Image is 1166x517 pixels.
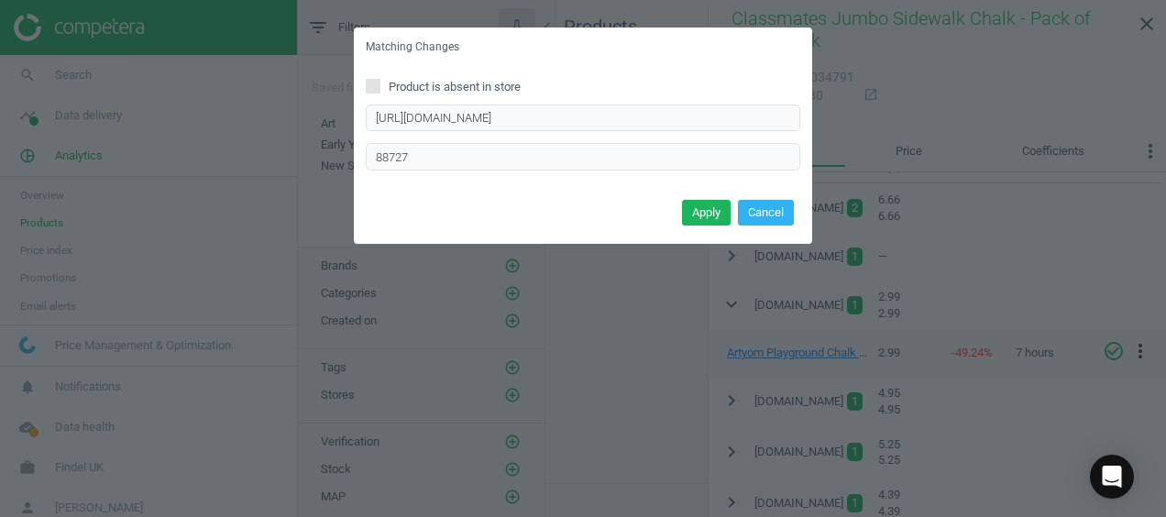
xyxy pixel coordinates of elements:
button: Apply [682,200,731,225]
div: Open Intercom Messenger [1090,455,1134,499]
input: Enter the product option [366,143,800,170]
h5: Matching Changes [366,39,459,55]
button: Cancel [738,200,794,225]
span: Product is absent in store [385,79,524,95]
input: Enter correct product URL [366,104,800,132]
